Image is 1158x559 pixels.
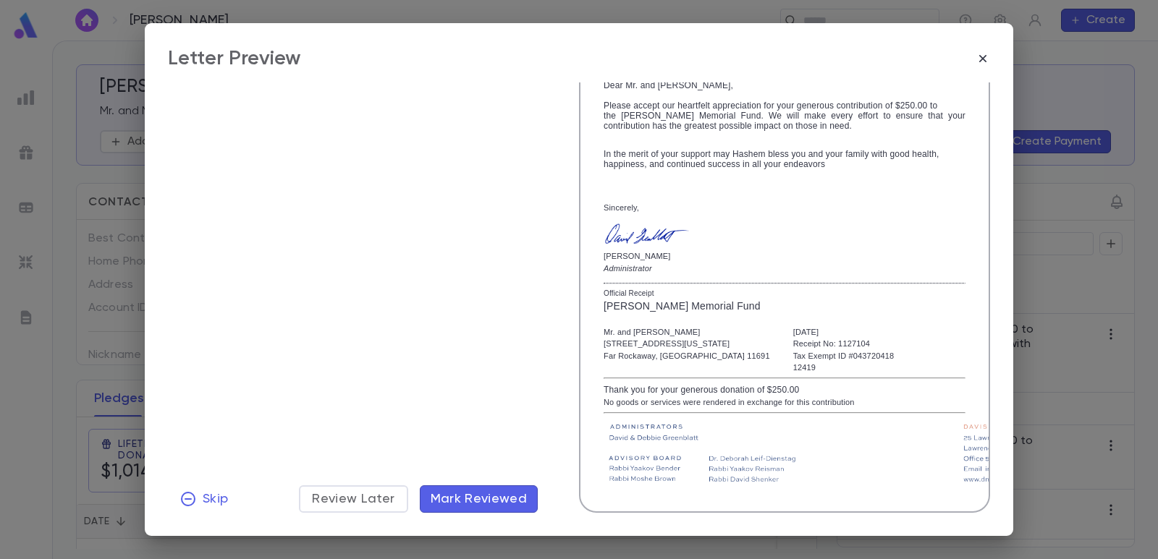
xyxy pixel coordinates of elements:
[299,485,407,513] button: Review Later
[604,350,770,362] div: Far Rockaway, [GEOGRAPHIC_DATA] 11691
[604,111,965,131] span: the [PERSON_NAME] Memorial Fund. We will make every effort to ensure that your contribution has t...
[604,159,825,169] span: happiness, and continued success in all your endeavors
[604,338,770,350] div: [STREET_ADDRESS][US_STATE]
[604,417,1062,487] img: dmf bottom3.png
[203,491,228,507] span: Skip
[604,299,965,314] div: [PERSON_NAME] Memorial Fund
[793,362,895,374] div: 12419
[312,491,394,507] span: Review Later
[604,288,965,299] div: Official Receipt
[793,350,895,362] div: Tax Exempt ID #043720418
[604,383,965,396] div: Thank you for your generous donation of $250.00
[604,221,690,247] img: GreenblattSignature.png
[604,149,939,159] span: In the merit of your support may Hashem bless you and your family with good health,
[604,264,652,273] em: Administrator
[793,338,895,350] div: Receipt No: 1127104
[420,485,538,513] button: Mark Reviewed
[604,101,937,111] span: Please accept our heartfelt appreciation for your generous contribution of $250.00 to
[604,255,690,259] p: [PERSON_NAME]
[604,396,965,409] div: No goods or services were rendered in exchange for this contribution
[604,326,770,338] div: Mr. and [PERSON_NAME]
[604,80,965,131] span: Dear Mr. and [PERSON_NAME],
[793,326,895,338] div: [DATE]
[168,46,301,71] div: Letter Preview
[168,485,240,513] button: Skip
[431,491,528,507] span: Mark Reviewed
[604,203,965,212] div: Sincerely,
